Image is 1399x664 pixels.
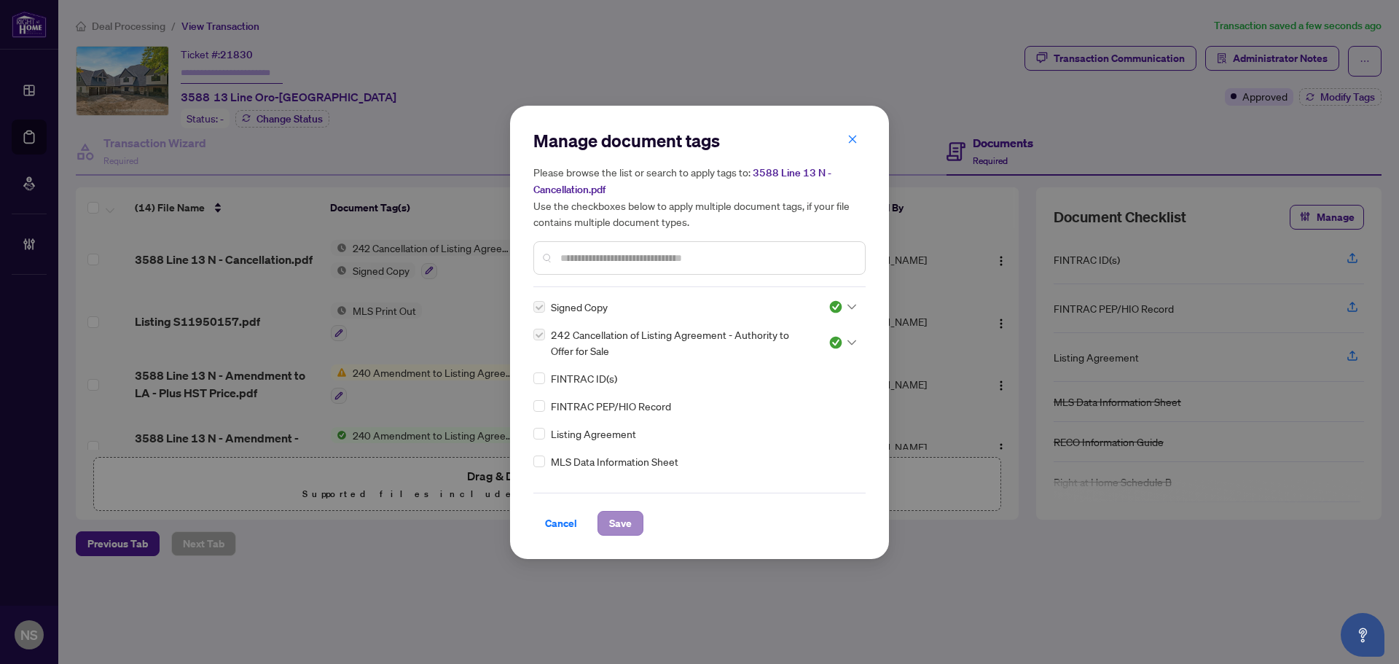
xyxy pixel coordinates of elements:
button: Save [597,511,643,536]
span: Cancel [545,512,577,535]
span: Listing Agreement [551,426,636,442]
span: Save [609,512,632,535]
h2: Manage document tags [533,129,866,152]
span: MLS Data Information Sheet [551,453,678,469]
button: Cancel [533,511,589,536]
h5: Please browse the list or search to apply tags to: Use the checkboxes below to apply multiple doc... [533,164,866,230]
span: 3588 Line 13 N - Cancellation.pdf [533,166,831,196]
span: FINTRAC PEP/HIO Record [551,398,671,414]
button: Open asap [1341,613,1384,657]
span: close [847,134,858,144]
span: Signed Copy [551,299,608,315]
span: 242 Cancellation of Listing Agreement - Authority to Offer for Sale [551,327,811,359]
span: Approved [828,300,856,314]
span: FINTRAC ID(s) [551,370,617,386]
span: Approved [828,335,856,350]
img: status [828,335,843,350]
img: status [828,300,843,314]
